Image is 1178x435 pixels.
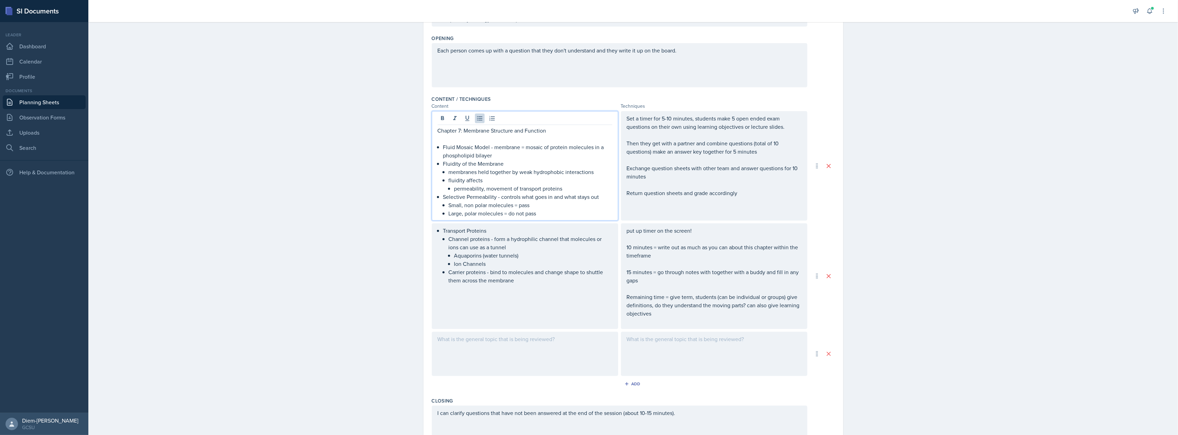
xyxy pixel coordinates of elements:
[438,409,801,417] p: I can clarify questions that have not been answered at the end of the session (about 10-15 minutes).
[3,32,86,38] div: Leader
[627,139,801,156] p: Then they get with a partner and combine questions (total of 10 questions) make an answer key tog...
[443,193,612,201] p: Selective Permeability - controls what goes in and what stays out
[443,159,612,168] p: Fluidity of the Membrane
[3,55,86,68] a: Calendar
[3,141,86,155] a: Search
[627,226,801,235] p: put up timer on the screen!
[454,251,612,260] p: Aquaporins (water tunnels)
[449,201,612,209] p: Small, non polar molecules = pass
[449,235,612,251] p: Channel proteins - form a hydrophilic channel that molecules or ions can use as a tunnel
[3,110,86,124] a: Observation Forms
[22,424,78,431] div: GCSU
[627,114,801,131] p: Set a timer for 5-10 minutes, students make 5 open ended exam questions on their own using learni...
[621,103,807,110] div: Techniques
[626,381,641,387] div: Add
[432,96,491,103] label: Content / Techniques
[454,184,612,193] p: permeability, movement of transport proteins
[432,35,454,42] label: Opening
[449,168,612,176] p: membranes held together by weak hydrophobic interactions
[3,165,86,179] div: Help & Documentation
[454,260,612,268] p: Ion Channels
[438,126,612,135] p: Chapter 7: Membrane Structure and Function
[627,268,801,284] p: 15 minutes = go through notes with together with a buddy and fill in any gaps
[22,417,78,424] div: Diem-[PERSON_NAME]
[449,268,612,284] p: Carrier proteins - bind to molecules and change shape to shuttle them across the membrane
[438,46,801,55] p: Each person comes up with a question that they don't understand and they write it up on the board.
[432,397,453,404] label: Closing
[622,379,644,389] button: Add
[3,126,86,139] a: Uploads
[443,226,612,235] p: Transport Proteins
[627,164,801,181] p: Exchange question sheets with other team and answer questions for 10 minutes
[627,243,801,260] p: 10 minutes = write out as much as you can about this chapter within the timeframe
[627,293,801,318] p: Remaining time = give term, students (can be individual or groups) give definitions, do they unde...
[3,39,86,53] a: Dashboard
[432,103,618,110] div: Content
[3,95,86,109] a: Planning Sheets
[3,70,86,84] a: Profile
[3,88,86,94] div: Documents
[449,176,612,184] p: fluidity affects
[449,209,612,217] p: Large, polar molecules = do not pass
[443,143,612,159] p: Fluid Mosaic Model - membrane = mosaic of protein molecules in a phospholipid bilayer
[627,189,801,197] p: Return question sheets and grade accordingly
